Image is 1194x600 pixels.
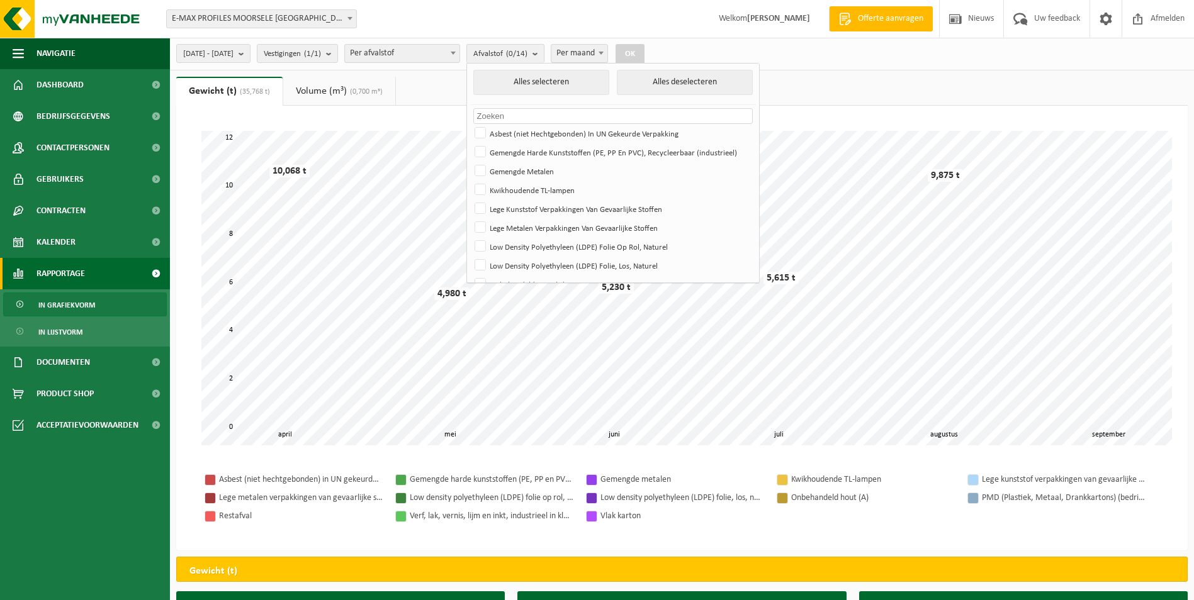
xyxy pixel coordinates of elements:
div: Vlak karton [600,508,764,524]
label: Gemengde Harde Kunststoffen (PE, PP En PVC), Recycleerbaar (industrieel) [472,143,752,162]
span: Navigatie [37,38,76,69]
span: Offerte aanvragen [855,13,926,25]
div: 5,230 t [599,281,634,294]
span: Per maand [551,45,607,62]
span: E-MAX PROFILES MOORSELE NV - MOORSELE [167,10,356,28]
div: Low density polyethyleen (LDPE) folie op rol, naturel [410,490,573,506]
button: Alles deselecteren [617,70,753,95]
div: Lege kunststof verpakkingen van gevaarlijke stoffen [982,472,1146,487]
button: Vestigingen(1/1) [257,44,338,63]
a: In grafiekvorm [3,292,167,316]
div: Gemengde metalen [600,472,764,487]
div: 4,980 t [434,287,470,300]
label: Asbest (niet Hechtgebonden) In UN Gekeurde Verpakking [472,124,752,143]
span: In lijstvorm [38,320,82,344]
span: Gebruikers [37,164,84,195]
span: In grafiekvorm [38,293,95,317]
div: Lege metalen verpakkingen van gevaarlijke stoffen [219,490,383,506]
label: Kwikhoudende TL-lampen [472,181,752,199]
button: Alles selecteren [473,70,609,95]
label: Onbehandeld Hout (A) [472,275,752,294]
label: Low Density Polyethyleen (LDPE) Folie Op Rol, Naturel [472,237,752,256]
h2: Gewicht (t) [177,557,250,585]
span: (35,768 t) [237,88,270,96]
a: In lijstvorm [3,319,167,343]
span: Per maand [551,44,608,63]
div: Verf, lak, vernis, lijm en inkt, industrieel in kleinverpakking [410,508,573,524]
button: OK [616,44,645,64]
div: 5,615 t [763,272,799,284]
label: Gemengde Metalen [472,162,752,181]
span: E-MAX PROFILES MOORSELE NV - MOORSELE [166,9,357,28]
div: Restafval [219,508,383,524]
div: PMD (Plastiek, Metaal, Drankkartons) (bedrijven) [982,490,1146,506]
span: Rapportage [37,258,85,289]
div: 10,068 t [269,165,310,177]
span: Documenten [37,347,90,378]
a: Offerte aanvragen [829,6,933,31]
label: Lege Metalen Verpakkingen Van Gevaarlijke Stoffen [472,218,752,237]
a: Gewicht (t) [176,77,283,106]
label: Lege Kunststof Verpakkingen Van Gevaarlijke Stoffen [472,199,752,218]
div: Asbest (niet hechtgebonden) in UN gekeurde verpakking [219,472,383,487]
span: Bedrijfsgegevens [37,101,110,132]
button: Afvalstof(0/14) [466,44,544,63]
span: Contracten [37,195,86,226]
div: Kwikhoudende TL-lampen [791,472,955,487]
div: 9,875 t [928,169,963,182]
label: Low Density Polyethyleen (LDPE) Folie, Los, Naturel [472,256,752,275]
span: Product Shop [37,378,94,409]
span: Per afvalstof [344,44,460,63]
button: [DATE] - [DATE] [176,44,251,63]
span: Afvalstof [473,45,527,64]
span: [DATE] - [DATE] [183,45,234,64]
div: Low density polyethyleen (LDPE) folie, los, naturel [600,490,764,506]
span: Vestigingen [264,45,321,64]
span: Acceptatievoorwaarden [37,409,138,441]
a: Volume (m³) [283,77,395,106]
div: Onbehandeld hout (A) [791,490,955,506]
count: (0/14) [506,50,527,58]
span: Contactpersonen [37,132,110,164]
input: Zoeken [473,108,753,124]
span: Per afvalstof [345,45,459,62]
strong: [PERSON_NAME] [747,14,810,23]
span: (0,700 m³) [347,88,383,96]
span: Kalender [37,226,76,258]
count: (1/1) [304,50,321,58]
div: Gemengde harde kunststoffen (PE, PP en PVC), recycleerbaar (industrieel) [410,472,573,487]
span: Dashboard [37,69,84,101]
